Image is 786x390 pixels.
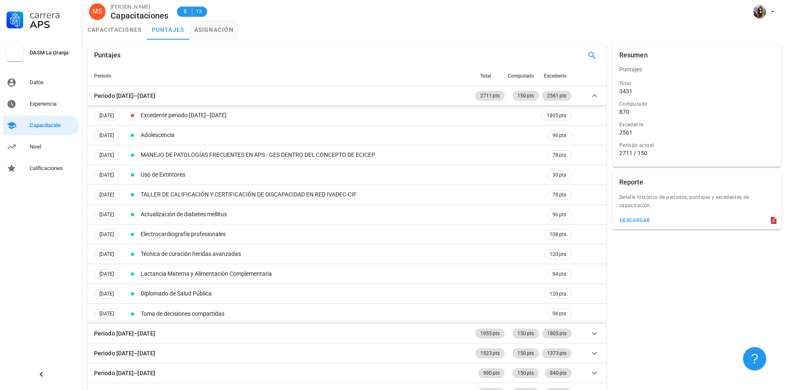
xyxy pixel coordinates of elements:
td: Electrocardiografía profesionales [139,225,540,244]
div: [PERSON_NAME] [111,3,169,11]
div: Computado [619,100,774,108]
td: Actualización de diabetes mellitus [139,205,540,225]
span: 150 pts [517,91,534,101]
span: 96 pts [552,131,566,139]
td: Uso de Extintores [139,165,540,185]
div: Reporte [619,172,643,193]
a: Nivel [3,137,79,157]
span: MS [92,3,102,20]
span: 2561 pts [547,91,566,101]
span: 108 pts [550,230,566,239]
div: Periodo [DATE]–[DATE] [94,349,155,358]
span: [DATE] [99,111,114,120]
span: [DATE] [99,190,114,199]
div: DASM La Granja [30,50,76,56]
div: Periodo actual [619,141,774,149]
span: Excedente [544,73,566,79]
div: Total [619,79,774,87]
span: [DATE] [99,210,114,219]
span: 120 pts [550,290,566,298]
div: Periodo [DATE]–[DATE] [94,91,155,100]
span: Computado [508,73,534,79]
td: Técnica de curación heridas avanzadas [139,244,540,264]
span: Total [480,73,491,79]
div: Capacitaciones [111,11,169,20]
span: 1373 pts [547,348,566,358]
td: TALLER DE CALIFICACIÓN Y CERTIFICACIÓN DE DISCAPACIDAD EN RED IVADEC-CIF [139,185,540,205]
span: Periodo [94,73,111,79]
div: Capacitación [30,122,76,129]
th: Excedente [541,66,573,86]
div: Periodo [DATE]–[DATE] [94,329,155,338]
div: avatar [753,5,766,18]
td: Adolescencia [139,125,540,145]
a: puntajes [147,20,189,40]
div: Carrera [30,10,76,20]
span: 84 pts [552,270,566,278]
span: 1955 pts [480,329,500,338]
td: Excedente periodo [DATE]–[DATE] [139,106,540,125]
div: Puntajes [613,59,781,79]
span: 1805 pts [547,329,566,338]
span: 990 pts [483,368,500,378]
span: 150 pts [517,329,534,338]
div: Experiencia [30,101,76,107]
span: [DATE] [99,151,114,160]
a: Capacitación [3,116,79,135]
span: 150 pts [517,348,534,358]
div: 2711 / 150 [619,149,774,157]
span: [DATE] [99,309,114,318]
span: 120 pts [550,250,566,258]
td: Diplomado de Salud Pública [139,284,540,304]
div: descargar [619,217,650,223]
span: 1523 pts [480,348,500,358]
a: Datos [3,73,79,92]
span: [DATE] [99,230,114,239]
div: Calificaciones [30,165,76,172]
span: 78 pts [552,151,566,159]
div: 870 [619,108,629,116]
a: asignación [189,20,239,40]
div: Datos [30,79,76,86]
td: Toma de decisiones compartidas [139,304,540,324]
div: Puntajes [94,45,120,66]
span: [DATE] [99,289,114,298]
span: 2711 pts [480,91,500,101]
span: B [182,7,189,16]
div: Periodo [DATE]–[DATE] [94,369,155,378]
a: Experiencia [3,94,79,114]
span: 1805 pts [547,111,566,120]
span: 150 pts [517,368,534,378]
span: 13 [196,7,202,16]
span: [DATE] [99,269,114,279]
span: 78 pts [552,191,566,199]
td: Lactancia Materna y Alimentación Complementaria [139,264,540,284]
div: Resumen [619,45,648,66]
th: Computado [506,66,541,86]
a: capacitaciones [83,20,147,40]
th: Total [474,66,506,86]
button: descargar [616,215,654,226]
div: Nivel [30,144,76,150]
a: Calificaciones [3,158,79,178]
span: [DATE] [99,131,114,140]
span: 840 pts [550,368,566,378]
div: APS [30,20,76,30]
span: [DATE] [99,170,114,180]
span: 30 pts [552,171,566,179]
span: 96 pts [552,310,566,318]
td: MANEJO DE PATOLOGÍAS FRECUENTES EN APS - GES DENTRO DEL CONCEPTO DE ECICEP [139,145,540,165]
div: Excedente [619,121,774,129]
span: 96 pts [552,210,566,219]
span: [DATE] [99,250,114,259]
div: 2561 [619,129,633,136]
div: Detalle histórico de periodos, puntajes y excedentes de capacitación. [613,193,781,215]
th: Periodo [87,66,474,86]
div: 3431 [619,87,633,95]
div: avatar [89,3,106,20]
